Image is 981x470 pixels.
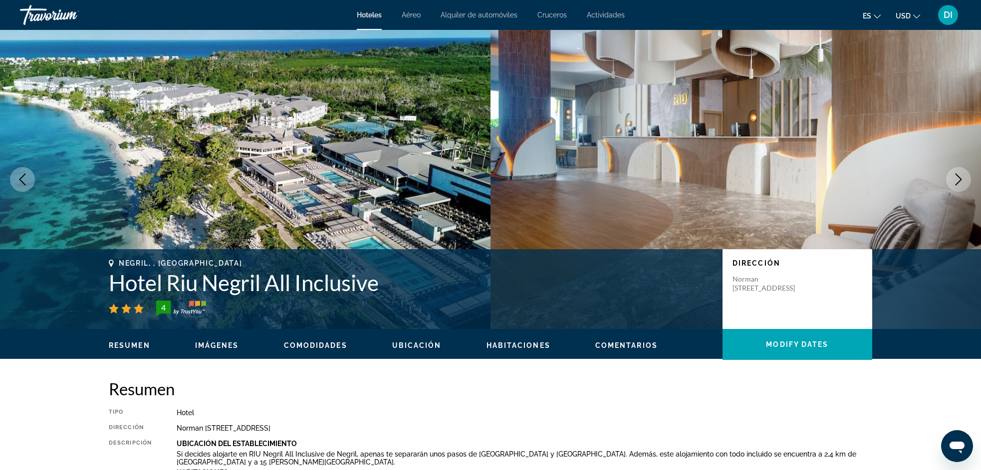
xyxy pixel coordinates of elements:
a: Actividades [587,11,625,19]
button: Habitaciones [487,341,550,350]
div: Tipo [109,409,152,417]
a: Cruceros [537,11,567,19]
span: Resumen [109,341,150,349]
button: Previous image [10,167,35,192]
a: Travorium [20,2,120,28]
button: Comodidades [284,341,347,350]
a: Aéreo [402,11,421,19]
span: Imágenes [195,341,239,349]
iframe: Button to launch messaging window [941,430,973,462]
button: Imágenes [195,341,239,350]
h1: Hotel Riu Negril All Inclusive [109,270,713,296]
button: Next image [946,167,971,192]
button: User Menu [935,4,961,25]
button: Change language [863,8,881,23]
button: Change currency [896,8,920,23]
img: TrustYou guest rating badge [156,301,206,316]
span: es [863,12,871,20]
button: Ubicación [392,341,442,350]
span: USD [896,12,911,20]
span: DI [944,10,953,20]
p: Dirección [733,259,862,267]
div: Norman [STREET_ADDRESS] [177,424,872,432]
button: Resumen [109,341,150,350]
button: Modify Dates [723,329,872,360]
div: 4 [153,302,173,313]
p: Si decides alojarte en RIU Negril All Inclusive de Negril, apenas te separarán unos pasos de [GEO... [177,450,872,466]
span: Comodidades [284,341,347,349]
a: Alquiler de automóviles [441,11,517,19]
button: Comentarios [595,341,658,350]
span: Negril, , [GEOGRAPHIC_DATA] [119,259,242,267]
b: Ubicación Del Establecimiento [177,440,297,448]
div: Hotel [177,409,872,417]
h2: Resumen [109,379,872,399]
div: Dirección [109,424,152,432]
p: Norman [STREET_ADDRESS] [733,275,812,293]
span: Habitaciones [487,341,550,349]
span: Ubicación [392,341,442,349]
span: Modify Dates [766,340,828,348]
a: Hoteles [357,11,382,19]
span: Comentarios [595,341,658,349]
